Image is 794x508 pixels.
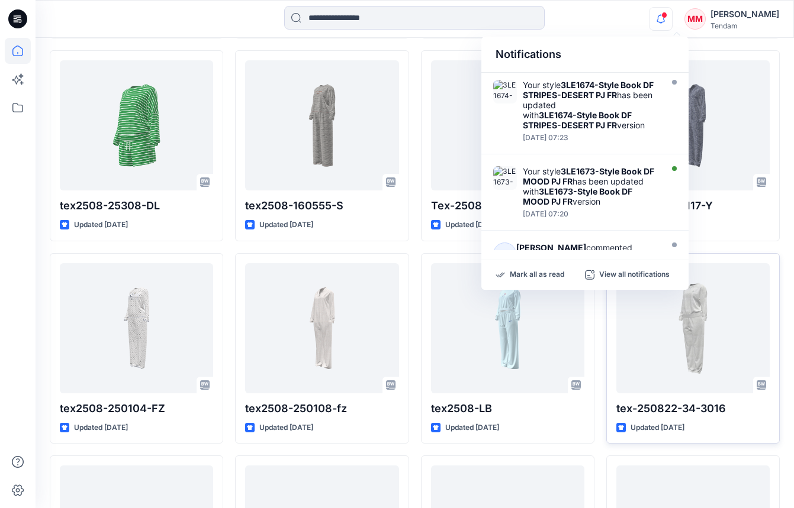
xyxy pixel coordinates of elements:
[523,80,659,130] div: Your style has been updated with version
[245,60,398,190] a: tex2508-160555-S
[259,422,313,434] p: Updated [DATE]
[523,186,632,206] strong: 3LE1673-Style Book DF MOOD PJ FR
[631,422,684,434] p: Updated [DATE]
[516,242,658,273] div: commented on
[523,166,654,186] strong: 3LE1673-Style Book DF MOOD PJ FR
[516,242,586,253] strong: [PERSON_NAME]
[523,166,659,206] div: Your style has been updated with version
[493,242,516,266] div: AR
[431,60,584,190] a: Tex-2508-161046-S
[60,400,213,417] p: tex2508-250104-FZ
[481,37,689,73] div: Notifications
[684,8,706,30] div: MM
[711,21,779,30] div: Tendam
[711,7,779,21] div: [PERSON_NAME]
[616,263,770,393] a: tex-250822-34-3016
[510,270,564,280] p: Mark all as read
[523,134,659,142] div: Wednesday, September 10, 2025 07:23
[445,422,499,434] p: Updated [DATE]
[616,400,770,417] p: tex-250822-34-3016
[60,263,213,393] a: tex2508-250104-FZ
[523,80,654,100] strong: 3LE1674-Style Book DF STRIPES-DESERT PJ FR
[431,198,584,214] p: Tex-2508-161046-S
[245,400,398,417] p: tex2508-250108-fz
[245,198,398,214] p: tex2508-160555-S
[616,60,770,190] a: Tex2508-201117-Y
[493,80,517,103] img: 3LE1674-Style Book DF STRIPES-DESERT PJ FR
[74,219,128,231] p: Updated [DATE]
[616,198,770,214] p: Tex2508-201117-Y
[431,263,584,393] a: tex2508-LB
[60,60,213,190] a: tex2508-25308-DL
[60,198,213,214] p: tex2508-25308-DL
[523,110,632,130] strong: 3LE1674-Style Book DF STRIPES-DESERT PJ FR
[493,166,517,190] img: 3LE1673-Style Book DF MOOD PJ FR
[445,219,499,231] p: Updated [DATE]
[259,219,313,231] p: Updated [DATE]
[74,422,128,434] p: Updated [DATE]
[523,210,659,218] div: Wednesday, September 10, 2025 07:20
[245,263,398,393] a: tex2508-250108-fz
[431,400,584,417] p: tex2508-LB
[599,270,670,280] p: View all notifications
